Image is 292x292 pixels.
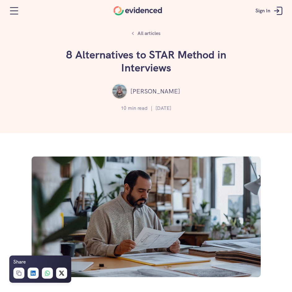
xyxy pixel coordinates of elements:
img: "" [112,84,127,99]
p: | [151,104,152,112]
a: Sign In [251,2,289,20]
p: 10 [121,104,126,112]
p: Sign In [255,7,270,15]
h1: 8 Alternatives to STAR Method in Interviews [53,48,239,74]
p: [PERSON_NAME] [130,86,180,96]
img: Looking at assessment methods [32,157,261,277]
a: Home [114,6,162,15]
p: [DATE] [155,104,171,112]
h6: Share [13,258,26,266]
a: All articles [128,28,164,39]
p: All articles [137,29,160,37]
p: min read [128,104,148,112]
